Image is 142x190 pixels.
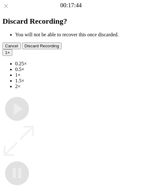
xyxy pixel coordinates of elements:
[15,72,139,78] li: 1×
[3,49,12,56] button: 1×
[15,78,139,84] li: 1.5×
[60,2,82,9] a: 00:17:44
[5,50,7,55] span: 1
[15,61,139,67] li: 0.25×
[3,17,139,26] h2: Discard Recording?
[15,84,139,89] li: 2×
[15,32,139,38] li: You will not be able to recover this once discarded.
[22,43,62,49] button: Discard Recording
[3,43,21,49] button: Cancel
[15,67,139,72] li: 0.5×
